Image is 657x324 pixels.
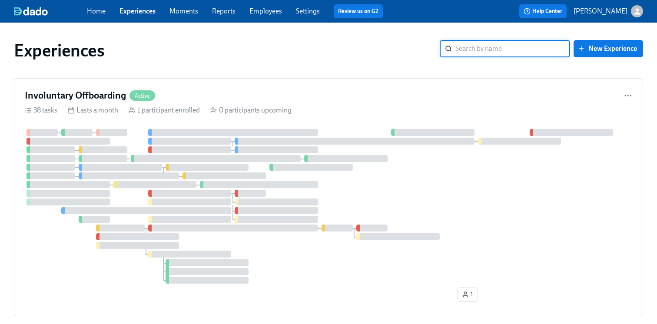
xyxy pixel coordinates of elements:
p: [PERSON_NAME] [574,7,627,16]
a: Settings [296,7,320,15]
span: 1 [462,290,473,299]
input: Search by name [455,40,570,57]
span: Help Center [524,7,562,16]
button: New Experience [574,40,643,57]
span: Active [129,93,155,99]
a: dado [14,7,87,16]
button: Help Center [519,4,567,18]
button: [PERSON_NAME] [574,5,643,17]
div: Lasts a month [68,106,118,115]
a: Home [87,7,106,15]
a: Reports [212,7,236,15]
a: Moments [169,7,198,15]
div: 0 participants upcoming [210,106,292,115]
a: Experiences [119,7,156,15]
h4: Involuntary Offboarding [25,89,126,102]
a: Review us on G2 [338,7,378,16]
div: 38 tasks [25,106,57,115]
h1: Experiences [14,40,105,61]
button: 1 [457,287,478,302]
a: Employees [249,7,282,15]
span: New Experience [580,44,637,53]
img: dado [14,7,48,16]
a: Involuntary OffboardingActive38 tasks Lasts a month 1 participant enrolled 0 participants upcoming 1 [14,78,643,316]
button: Review us on G2 [334,4,383,18]
div: 1 participant enrolled [129,106,200,115]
